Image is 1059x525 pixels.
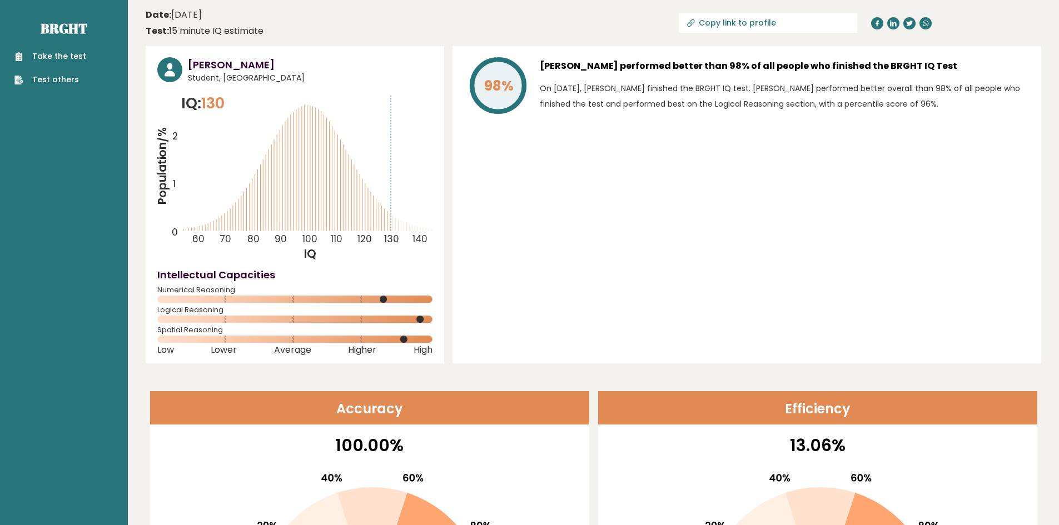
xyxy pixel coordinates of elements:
[188,72,432,84] span: Student, [GEOGRAPHIC_DATA]
[146,8,202,22] time: [DATE]
[412,232,427,246] tspan: 140
[146,24,169,37] b: Test:
[146,24,263,38] div: 15 minute IQ estimate
[150,391,589,424] header: Accuracy
[157,328,432,332] span: Spatial Reasoning
[357,232,372,246] tspan: 120
[385,232,400,246] tspan: 130
[157,433,582,458] p: 100.00%
[181,92,225,114] p: IQ:
[247,232,260,246] tspan: 80
[598,391,1037,424] header: Efficiency
[157,288,432,292] span: Numerical Reasoning
[157,308,432,312] span: Logical Reasoning
[14,74,86,86] a: Test others
[146,8,171,21] b: Date:
[540,81,1030,112] p: On [DATE], [PERSON_NAME] finished the BRGHT IQ test. [PERSON_NAME] performed better overall than ...
[14,51,86,62] a: Take the test
[157,267,432,282] h4: Intellectual Capacities
[414,348,432,352] span: High
[157,348,174,352] span: Low
[540,57,1030,75] h3: [PERSON_NAME] performed better than 98% of all people who finished the BRGHT IQ Test
[201,93,225,113] span: 130
[155,127,170,205] tspan: Population/%
[172,130,178,143] tspan: 2
[41,19,87,37] a: Brght
[275,232,287,246] tspan: 90
[211,348,237,352] span: Lower
[605,433,1030,458] p: 13.06%
[172,226,178,239] tspan: 0
[331,232,342,246] tspan: 110
[348,348,376,352] span: Higher
[484,76,514,96] tspan: 98%
[220,232,231,246] tspan: 70
[274,348,311,352] span: Average
[192,232,205,246] tspan: 60
[188,57,432,72] h3: [PERSON_NAME]
[305,246,317,262] tspan: IQ
[173,177,176,191] tspan: 1
[302,232,317,246] tspan: 100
